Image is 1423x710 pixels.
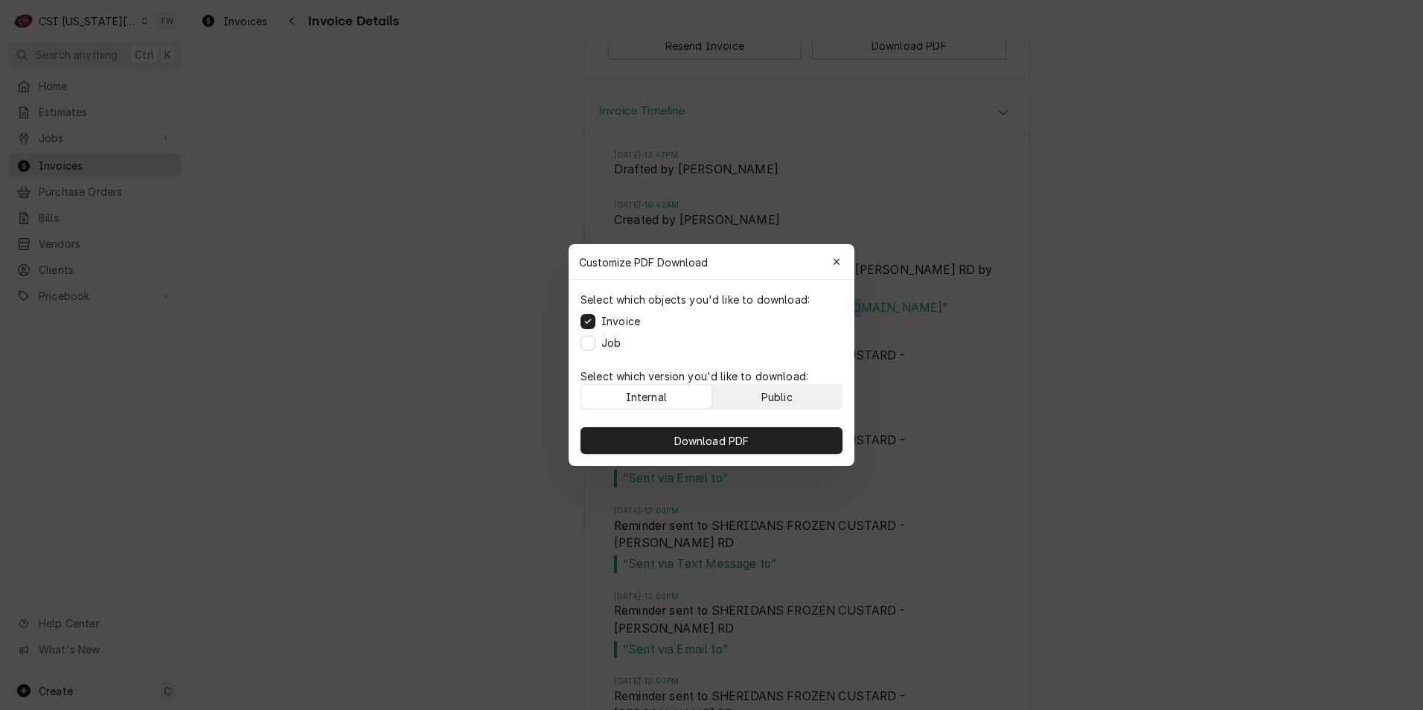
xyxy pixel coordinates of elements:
p: Select which objects you'd like to download: [581,292,810,307]
div: Public [761,389,793,405]
label: Invoice [601,313,640,329]
p: Select which version you'd like to download: [581,368,842,384]
button: Download PDF [581,427,842,454]
label: Job [601,335,621,351]
div: Internal [626,389,667,405]
span: Download PDF [671,433,752,449]
div: Customize PDF Download [569,244,854,280]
